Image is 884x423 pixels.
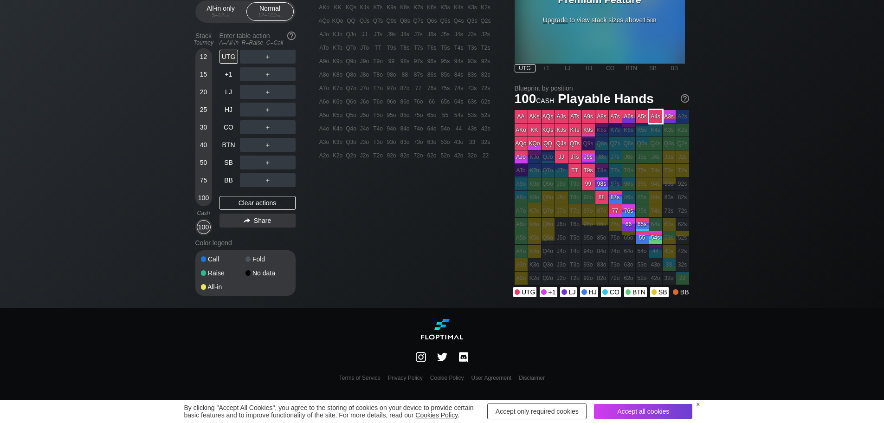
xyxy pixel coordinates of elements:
div: 87o [399,82,412,95]
div: T6s [426,41,439,54]
div: T9o [568,177,581,190]
div: J8s [595,150,608,163]
div: T4s [649,164,662,177]
div: ＋ [240,120,296,134]
div: K9s [582,124,595,137]
div: 42o [452,149,465,162]
div: 92s [479,55,492,68]
div: T6s [622,164,635,177]
div: J6o [358,95,371,108]
div: K7s [609,124,622,137]
a: Terms of Service [339,375,381,381]
div: 74o [412,122,425,135]
div: K7o [331,82,344,95]
div: J8o [358,68,371,81]
div: T9s [582,164,595,177]
div: A4o [318,122,331,135]
div: Q4s [452,14,465,27]
div: QJo [345,28,358,41]
div: JTo [358,41,371,54]
div: Q9o [345,55,358,68]
div: K3o [331,136,344,149]
div: J5s [439,28,452,41]
div: AJo [515,150,528,163]
div: K5s [439,1,452,14]
span: bb [277,12,282,19]
span: Upgrade [543,16,568,24]
div: 94o [385,122,398,135]
span: bb [650,16,656,24]
div: T2s [479,41,492,54]
a: Disclaimer [519,375,545,381]
div: 86s [426,68,439,81]
div: Q8o [345,68,358,81]
div: T7s [609,164,622,177]
div: K2s [479,1,492,14]
div: A9o [318,55,331,68]
div: Accept all cookies [594,404,692,419]
div: 20 [197,85,211,99]
div: CO [600,64,621,72]
div: AJo [318,28,331,41]
div: Enter table action [219,28,296,50]
div: Q2s [479,14,492,27]
div: Raise [201,270,245,276]
div: Q5o [345,109,358,122]
div: 64s [452,95,465,108]
div: 62s [479,95,492,108]
img: bUX4K2iH3jTYE1AAAAAElFTkSuQmCC [416,352,426,362]
span: 100 [513,92,556,107]
div: Q5s [439,14,452,27]
div: 84o [399,122,412,135]
div: A7s [609,110,622,123]
div: K9o [528,177,541,190]
div: J9s [385,28,398,41]
div: 100 [197,220,211,234]
a: Cookies Policy [415,411,458,419]
div: 85s [439,68,452,81]
div: K9s [385,1,398,14]
div: 85o [399,109,412,122]
div: LJ [557,64,578,72]
div: BTN [621,64,642,72]
div: AA [515,110,528,123]
div: K2o [331,149,344,162]
div: Q6s [622,137,635,150]
span: bb [225,12,230,19]
div: 22 [479,149,492,162]
div: T3o [372,136,385,149]
div: Normal [249,3,291,20]
div: KJo [331,28,344,41]
div: 52s [479,109,492,122]
div: J4o [358,122,371,135]
div: K7s [412,1,425,14]
div: × [696,401,700,408]
div: KQo [331,14,344,27]
div: 54s [452,109,465,122]
div: K8o [331,68,344,81]
div: J2s [479,28,492,41]
div: T4s [452,41,465,54]
div: T4o [372,122,385,135]
div: A3o [318,136,331,149]
div: T9o [372,55,385,68]
div: ＋ [240,156,296,169]
div: 5 – 12 [201,12,240,19]
div: A6o [318,95,331,108]
div: 54o [439,122,452,135]
div: SB [219,156,238,169]
div: Q4o [345,122,358,135]
div: QJs [358,14,371,27]
div: Q9s [582,137,595,150]
div: Q8s [399,14,412,27]
div: KJs [555,124,568,137]
img: LSE2INuPwJBwkuuOCCAC64JLhW+QMX4Z7QUmW1PwAAAABJRU5ErkJggg== [437,352,447,362]
div: 44 [452,122,465,135]
div: 99 [582,177,595,190]
div: 94s [452,55,465,68]
h2: Blueprint by position [515,85,689,92]
div: T8s [399,41,412,54]
div: JTo [555,164,568,177]
div: Q7s [609,137,622,150]
div: 63s [466,95,479,108]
